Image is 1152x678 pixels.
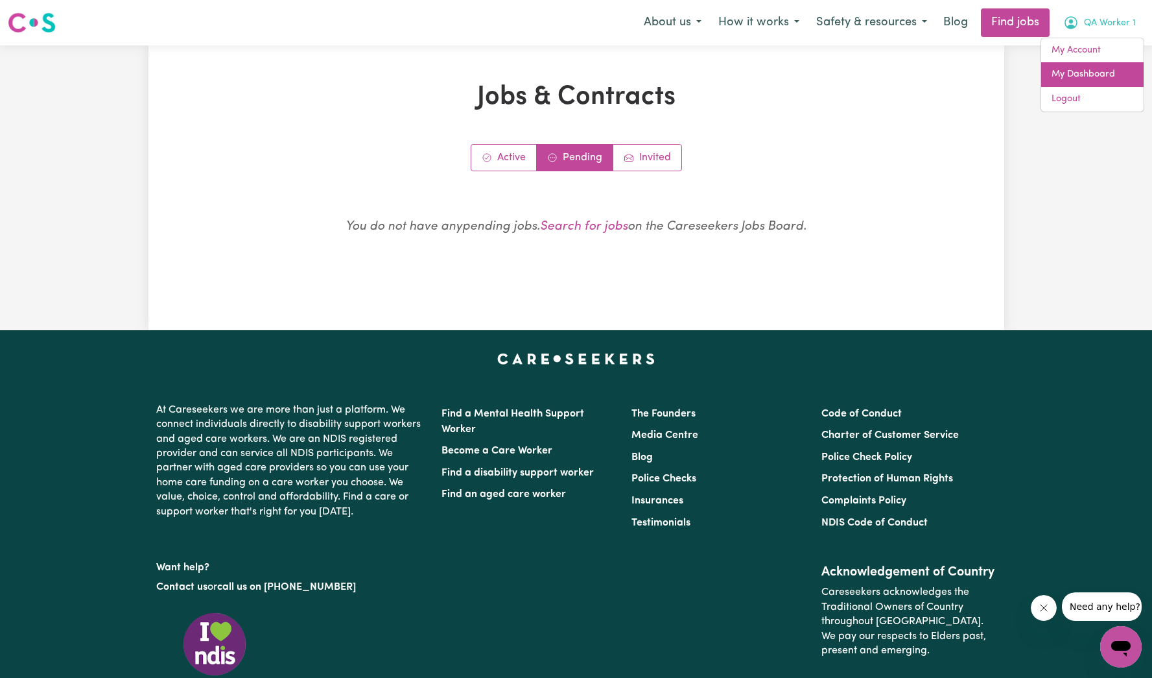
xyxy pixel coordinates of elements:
button: About us [635,9,710,36]
a: Police Checks [631,474,696,484]
a: Protection of Human Rights [821,474,953,484]
a: Become a Care Worker [441,446,552,456]
span: QA Worker 1 [1084,16,1136,30]
a: Find a disability support worker [441,468,594,478]
button: How it works [710,9,808,36]
div: My Account [1040,38,1144,112]
iframe: Message from company [1062,592,1142,621]
a: Careseekers home page [497,354,655,364]
a: Blog [631,452,653,463]
a: call us on [PHONE_NUMBER] [217,582,356,592]
a: Find jobs [981,8,1050,37]
img: Careseekers logo [8,11,56,34]
a: Complaints Policy [821,496,906,506]
a: Charter of Customer Service [821,430,959,441]
a: NDIS Code of Conduct [821,518,928,528]
button: Safety & resources [808,9,935,36]
h1: Jobs & Contracts [228,82,925,113]
a: Media Centre [631,430,698,441]
a: Active jobs [471,145,537,171]
p: or [156,575,426,599]
a: Search for jobs [540,221,628,233]
a: My Dashboard [1041,62,1144,87]
h2: Acknowledgement of Country [821,564,996,580]
a: Find an aged care worker [441,489,566,500]
a: Code of Conduct [821,409,902,419]
a: Contact us [156,582,207,592]
a: Contracts pending review [537,145,613,171]
a: Insurances [631,496,683,506]
p: Want help? [156,555,426,575]
a: Police Check Policy [821,452,912,463]
a: Job invitations [613,145,681,171]
a: The Founders [631,409,696,419]
p: Careseekers acknowledges the Traditional Owners of Country throughout [GEOGRAPHIC_DATA]. We pay o... [821,580,996,663]
a: My Account [1041,38,1144,63]
a: Testimonials [631,518,690,528]
iframe: Button to launch messaging window [1100,626,1142,668]
em: You do not have any pending jobs . on the Careseekers Jobs Board. [346,221,806,233]
iframe: Close message [1031,595,1057,621]
button: My Account [1055,9,1144,36]
a: Careseekers logo [8,8,56,38]
a: Blog [935,8,976,37]
a: Find a Mental Health Support Worker [441,409,584,435]
p: At Careseekers we are more than just a platform. We connect individuals directly to disability su... [156,398,426,524]
a: Logout [1041,87,1144,112]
